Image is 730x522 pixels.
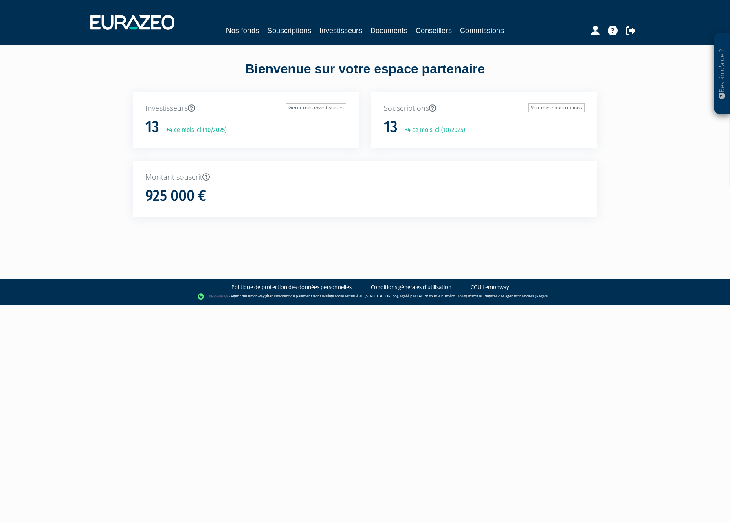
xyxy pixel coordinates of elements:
a: Conditions générales d'utilisation [371,283,451,291]
a: Politique de protection des données personnelles [231,283,352,291]
a: Nos fonds [226,25,259,36]
div: Bienvenue sur votre espace partenaire [127,60,603,92]
h1: 13 [145,119,159,136]
a: Lemonway [246,293,265,299]
div: - Agent de (établissement de paiement dont le siège social est situé au [STREET_ADDRESS], agréé p... [8,293,722,301]
img: 1732889491-logotype_eurazeo_blanc_rvb.png [90,15,174,30]
a: Souscriptions [267,25,311,36]
a: Documents [370,25,407,36]
h1: 925 000 € [145,187,206,205]
p: Besoin d'aide ? [717,37,727,110]
a: Commissions [460,25,504,36]
p: +4 ce mois-ci (10/2025) [399,126,465,135]
p: Investisseurs [145,103,346,114]
p: Montant souscrit [145,172,585,183]
a: CGU Lemonway [471,283,509,291]
a: Investisseurs [319,25,362,36]
h1: 13 [384,119,398,136]
a: Registre des agents financiers (Regafi) [484,293,548,299]
a: Conseillers [416,25,452,36]
a: Gérer mes investisseurs [286,103,346,112]
img: logo-lemonway.png [198,293,229,301]
a: Voir mes souscriptions [528,103,585,112]
p: +4 ce mois-ci (10/2025) [161,126,227,135]
p: Souscriptions [384,103,585,114]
